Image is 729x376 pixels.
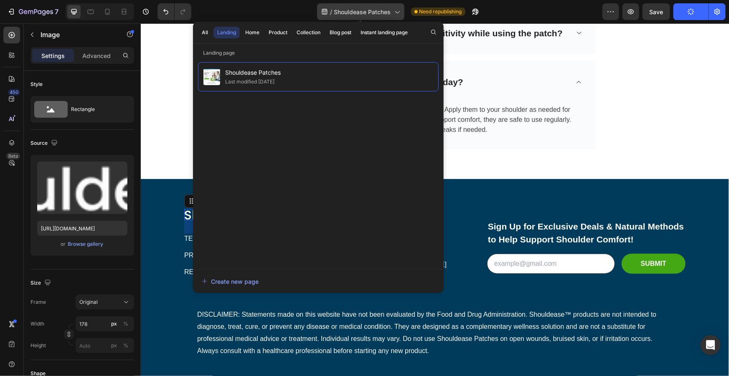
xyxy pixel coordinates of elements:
[41,30,112,40] p: Image
[334,8,391,16] span: Shouldease Patches
[109,319,119,329] button: %
[419,8,462,15] span: Need republishing
[265,27,291,38] button: Product
[330,29,351,36] div: Blog post
[201,273,435,290] button: Create new page
[193,218,306,228] p: Online Store Only
[111,320,117,328] div: px
[30,81,43,88] div: Style
[269,29,287,36] div: Product
[43,227,99,237] a: PRIVACY POLICY
[481,230,545,250] button: SUBMIT
[193,255,306,265] p: [PHONE_NUMBER]
[330,8,333,16] span: /
[193,236,306,246] p: [EMAIL_ADDRESS][DOMAIN_NAME]
[293,27,324,38] button: Collection
[71,100,122,119] div: Rectangle
[41,51,65,60] p: Settings
[30,342,46,349] label: Height
[297,29,320,36] div: Collection
[650,8,663,15] span: Save
[147,83,161,90] strong: Yes!
[147,51,324,67] div: Rich Text Editor. Editing area: main
[68,240,104,248] button: Browse gallery
[61,239,66,249] span: or
[643,3,670,20] button: Save
[79,298,98,306] span: Original
[111,342,117,349] div: px
[225,78,274,86] div: Last modified [DATE]
[6,153,20,159] div: Beta
[109,341,119,351] button: %
[121,341,131,351] button: px
[141,23,729,376] iframe: Design area
[8,89,20,96] div: 450
[193,49,444,57] p: Landing page
[37,221,127,236] input: https://example.com/image.jpg
[213,27,240,38] button: Landing
[82,51,111,60] p: Advanced
[346,230,474,250] input: example@gmail.com
[198,27,212,38] button: All
[225,68,281,78] span: Shouldease Patches
[30,278,53,289] div: Size
[43,210,126,220] a: TERMS AND CONDITIONS
[55,7,58,17] p: 7
[43,186,118,197] img: Alt Image
[76,338,134,353] input: px%
[76,295,134,310] button: Original
[30,320,44,328] label: Width
[202,277,259,286] div: Create new page
[157,3,191,20] div: Undo/Redo
[121,319,131,329] button: px
[54,174,72,182] div: Image
[3,3,62,20] button: 7
[56,285,532,333] p: DISCLAIMER: Statements made on this website have not been evaluated by the Food and Drug Administ...
[217,29,236,36] div: Landing
[241,27,263,38] button: Home
[148,52,323,66] p: Can I use Shouldease patches every day?
[347,197,544,223] p: Sign Up for Exclusive Deals & Natural Methods to Help Support Shoulder Comfort!
[202,29,208,36] div: All
[326,27,355,38] button: Blog post
[357,27,411,38] button: Instant landing page
[123,320,128,328] div: %
[361,29,408,36] div: Instant landing page
[176,197,333,210] p: Contact us
[76,316,134,331] input: px%
[245,29,259,36] div: Home
[500,235,526,245] div: SUBMIT
[30,138,59,149] div: Source
[701,335,721,355] div: Open Intercom Messenger
[30,298,46,306] label: Frame
[43,244,134,254] a: RETURN & REFUND POLICY
[147,81,441,111] p: Shouldease patches are designed for daily use. Apply them to your shoulder as needed for continuo...
[123,342,128,349] div: %
[68,240,104,248] div: Browse gallery
[37,162,127,214] img: preview-image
